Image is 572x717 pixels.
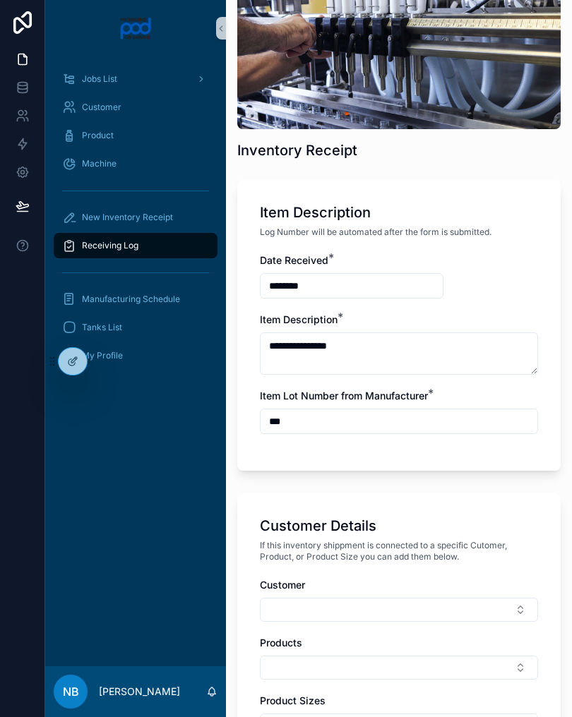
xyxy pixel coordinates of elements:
a: Jobs List [54,66,218,92]
a: Receiving Log [54,233,218,258]
span: Product Sizes [260,694,326,706]
span: My Profile [82,350,123,361]
a: Manufacturing Schedule [54,287,218,312]
h1: Customer Details [260,516,376,536]
a: Tanks List [54,315,218,340]
span: Customer [260,579,305,591]
button: Select Button [260,598,538,622]
a: My Profile [54,343,218,368]
span: Item Lot Number from Manufacturer [260,390,428,402]
span: Receiving Log [82,240,138,251]
span: Tanks List [82,322,122,333]
img: App logo [119,17,153,40]
button: Select Button [260,656,538,680]
span: Machine [82,158,117,169]
a: Machine [54,151,218,176]
h1: Item Description [260,203,371,222]
div: scrollable content [45,56,226,387]
span: Products [260,637,302,649]
span: Manufacturing Schedule [82,294,180,305]
a: New Inventory Receipt [54,205,218,230]
a: Customer [54,95,218,120]
h1: Inventory Receipt [237,140,357,160]
span: Customer [82,102,121,113]
span: Product [82,130,114,141]
a: Product [54,123,218,148]
span: Jobs List [82,73,117,85]
span: Date Received [260,254,328,266]
span: If this inventory shippment is connected to a specific Cutomer, Product, or Product Size you can ... [260,540,538,562]
span: Item Description [260,313,338,325]
span: NB [63,683,79,700]
p: [PERSON_NAME] [99,685,180,699]
span: New Inventory Receipt [82,212,173,223]
span: Log Number will be automated after the form is submitted. [260,227,491,238]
